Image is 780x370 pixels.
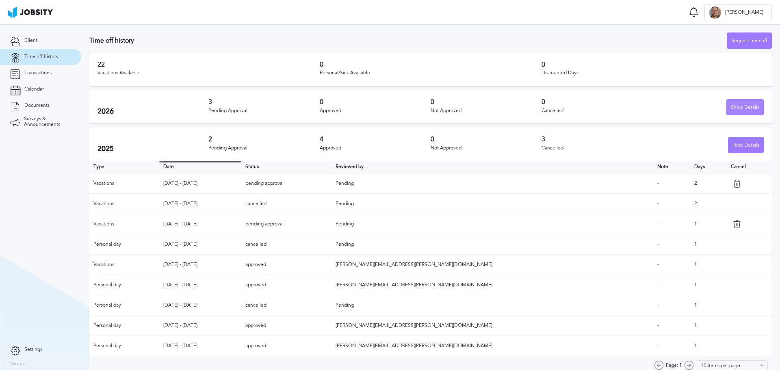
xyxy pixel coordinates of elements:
[336,221,354,227] span: Pending
[336,201,354,206] span: Pending
[208,145,319,151] div: Pending Approval
[159,336,242,356] td: [DATE] - [DATE]
[727,161,772,173] th: Cancel
[159,316,242,336] td: [DATE] - [DATE]
[241,295,331,316] td: cancelled
[336,302,354,308] span: Pending
[542,108,652,114] div: Cancelled
[241,275,331,295] td: approved
[159,295,242,316] td: [DATE] - [DATE]
[431,136,542,143] h3: 0
[97,107,208,116] h2: 2026
[159,161,242,173] th: Toggle SortBy
[208,98,319,106] h3: 3
[320,70,542,76] div: Personal/Sick Available
[24,70,52,76] span: Transactions
[690,255,727,275] td: 1
[690,194,727,214] td: 2
[97,70,320,76] div: Vacations Available
[24,54,58,60] span: Time off history
[542,61,764,68] h3: 0
[159,275,242,295] td: [DATE] - [DATE]
[657,201,659,206] span: -
[709,6,721,19] div: A
[721,10,767,15] span: [PERSON_NAME]
[728,137,764,153] button: Hide Details
[97,61,320,68] h3: 22
[8,6,53,18] img: ab4bad089aa723f57921c736e9817d99.png
[690,275,727,295] td: 1
[159,214,242,234] td: [DATE] - [DATE]
[542,98,652,106] h3: 0
[241,173,331,194] td: pending approval
[241,316,331,336] td: approved
[241,194,331,214] td: cancelled
[657,322,659,328] span: -
[159,173,242,194] td: [DATE] - [DATE]
[431,145,542,151] div: Not Approved
[542,145,652,151] div: Cancelled
[89,275,159,295] td: Personal day
[208,108,319,114] div: Pending Approval
[690,336,727,356] td: 1
[727,100,763,116] div: Show Details
[727,32,772,49] button: Request time off
[542,136,652,143] h3: 3
[241,255,331,275] td: approved
[89,234,159,255] td: Personal day
[727,33,771,49] div: Request time off
[657,221,659,227] span: -
[89,37,727,44] h3: Time off history
[690,173,727,194] td: 2
[657,302,659,308] span: -
[10,361,25,366] label: Version:
[657,262,659,267] span: -
[320,136,431,143] h3: 4
[208,136,319,143] h3: 2
[653,161,691,173] th: Toggle SortBy
[336,262,492,267] span: [PERSON_NAME][EMAIL_ADDRESS][PERSON_NAME][DOMAIN_NAME]
[89,161,159,173] th: Type
[320,145,431,151] div: Approved
[657,180,659,186] span: -
[241,214,331,234] td: pending approval
[657,343,659,348] span: -
[331,161,653,173] th: Toggle SortBy
[159,234,242,255] td: [DATE] - [DATE]
[241,161,331,173] th: Toggle SortBy
[89,295,159,316] td: Personal day
[159,255,242,275] td: [DATE] - [DATE]
[657,282,659,288] span: -
[728,137,763,154] div: Hide Details
[336,343,492,348] span: [PERSON_NAME][EMAIL_ADDRESS][PERSON_NAME][DOMAIN_NAME]
[24,87,44,92] span: Calendar
[336,322,492,328] span: [PERSON_NAME][EMAIL_ADDRESS][PERSON_NAME][DOMAIN_NAME]
[431,108,542,114] div: Not Approved
[241,234,331,255] td: cancelled
[704,4,772,20] button: A[PERSON_NAME]
[690,295,727,316] td: 1
[726,99,764,115] button: Show Details
[320,61,542,68] h3: 0
[159,194,242,214] td: [DATE] - [DATE]
[24,347,42,353] span: Settings
[24,116,71,128] span: Surveys & Announcements
[320,108,431,114] div: Approved
[89,173,159,194] td: Vacations
[336,180,354,186] span: Pending
[336,241,354,247] span: Pending
[690,214,727,234] td: 1
[542,70,764,76] div: Discounted Days
[657,241,659,247] span: -
[89,255,159,275] td: Vacations
[690,316,727,336] td: 1
[690,161,727,173] th: Days
[320,98,431,106] h3: 0
[24,38,37,43] span: Client
[89,194,159,214] td: Vacations
[666,363,682,368] span: Page: 1
[241,336,331,356] td: approved
[336,282,492,288] span: [PERSON_NAME][EMAIL_ADDRESS][PERSON_NAME][DOMAIN_NAME]
[24,103,50,108] span: Documents
[89,336,159,356] td: Personal day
